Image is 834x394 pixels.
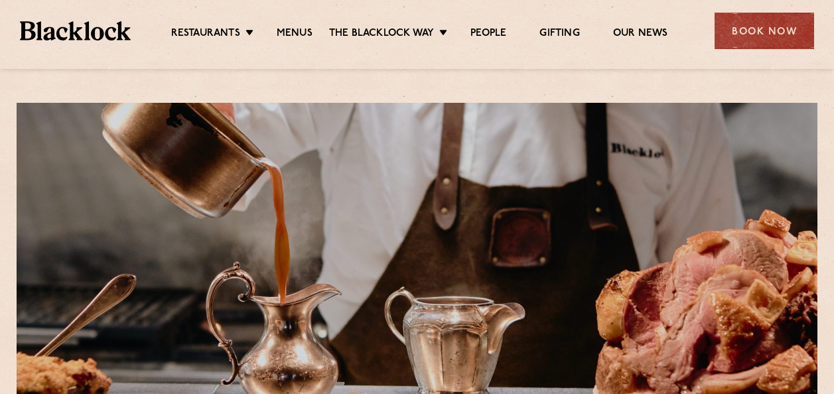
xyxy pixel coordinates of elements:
a: Restaurants [171,27,240,42]
a: The Blacklock Way [329,27,434,42]
a: Menus [277,27,313,42]
a: Our News [613,27,668,42]
div: Book Now [715,13,814,49]
a: People [470,27,506,42]
img: BL_Textured_Logo-footer-cropped.svg [20,21,131,40]
a: Gifting [539,27,579,42]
